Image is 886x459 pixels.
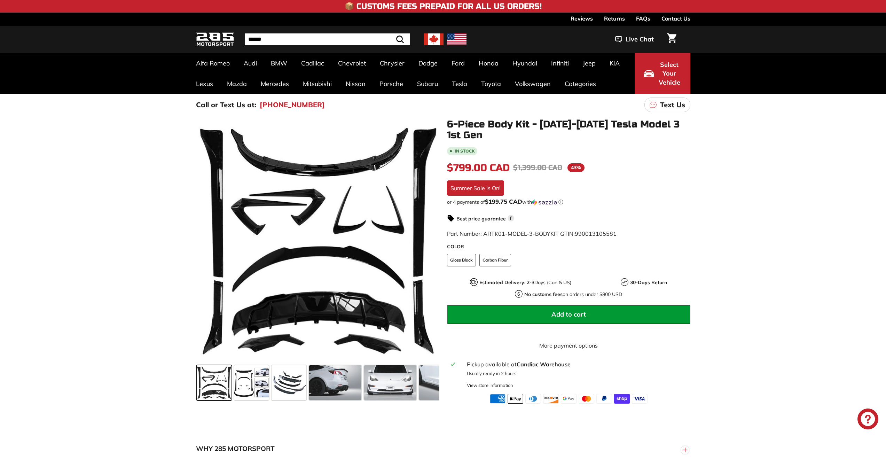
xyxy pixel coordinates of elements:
img: visa [632,394,648,404]
div: or 4 payments of with [447,199,690,205]
strong: Best price guarantee [456,216,506,222]
span: $1,399.00 CAD [513,163,562,172]
a: Porsche [373,73,410,94]
a: Lexus [189,73,220,94]
a: BMW [264,53,294,73]
a: Infiniti [544,53,576,73]
a: Text Us [644,98,690,112]
div: or 4 payments of$199.75 CADwithSezzle Click to learn more about Sezzle [447,199,690,205]
button: Live Chat [606,31,663,48]
p: Text Us [660,100,685,110]
a: Chrysler [373,53,411,73]
a: Ford [445,53,472,73]
img: diners_club [525,394,541,404]
img: master [579,394,594,404]
a: Volkswagen [508,73,558,94]
button: Select Your Vehicle [635,53,690,94]
button: Add to cart [447,305,690,324]
strong: No customs fees [524,291,563,297]
strong: Estimated Delivery: 2-3 [479,279,534,286]
span: Add to cart [551,310,586,318]
strong: Candiac Warehouse [517,361,571,368]
span: 43% [567,163,585,172]
a: More payment options [447,341,690,350]
a: Cart [663,28,681,51]
a: Chevrolet [331,53,373,73]
p: Days (Can & US) [479,279,571,286]
span: Select Your Vehicle [658,60,681,87]
p: on orders under $800 USD [524,291,622,298]
h1: 6-Piece Body Kit - [DATE]-[DATE] Tesla Model 3 1st Gen [447,119,690,141]
img: google_pay [561,394,577,404]
a: Categories [558,73,603,94]
label: COLOR [447,243,690,250]
a: Tesla [445,73,474,94]
a: Returns [604,13,625,24]
b: In stock [455,149,475,153]
a: Honda [472,53,505,73]
a: FAQs [636,13,650,24]
img: paypal [596,394,612,404]
a: Reviews [571,13,593,24]
inbox-online-store-chat: Shopify online store chat [855,409,880,431]
span: Live Chat [626,35,654,44]
a: Mercedes [254,73,296,94]
a: Hyundai [505,53,544,73]
a: Alfa Romeo [189,53,237,73]
a: Mitsubishi [296,73,339,94]
div: Summer Sale is On! [447,180,504,196]
span: 990013105581 [575,230,617,237]
a: [PHONE_NUMBER] [260,100,325,110]
a: Dodge [411,53,445,73]
p: Call or Text Us at: [196,100,256,110]
img: discover [543,394,559,404]
img: apple_pay [508,394,523,404]
span: $199.75 CAD [485,198,522,205]
span: i [508,215,514,221]
a: KIA [603,53,627,73]
p: Usually ready in 2 hours [467,370,686,377]
div: Pickup available at [467,360,686,368]
img: Sezzle [532,199,557,205]
span: $799.00 CAD [447,162,510,174]
img: american_express [490,394,505,404]
a: Mazda [220,73,254,94]
input: Search [245,33,410,45]
div: View store information [467,382,513,389]
a: Jeep [576,53,603,73]
a: Audi [237,53,264,73]
a: Nissan [339,73,373,94]
a: Subaru [410,73,445,94]
a: Toyota [474,73,508,94]
h4: 📦 Customs Fees Prepaid for All US Orders! [345,2,542,10]
a: Contact Us [661,13,690,24]
a: Cadillac [294,53,331,73]
span: Part Number: ARTK01-MODEL-3-BODYKIT GTIN: [447,230,617,237]
img: shopify_pay [614,394,630,404]
img: Logo_285_Motorsport_areodynamics_components [196,31,234,48]
strong: 30-Days Return [630,279,667,286]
